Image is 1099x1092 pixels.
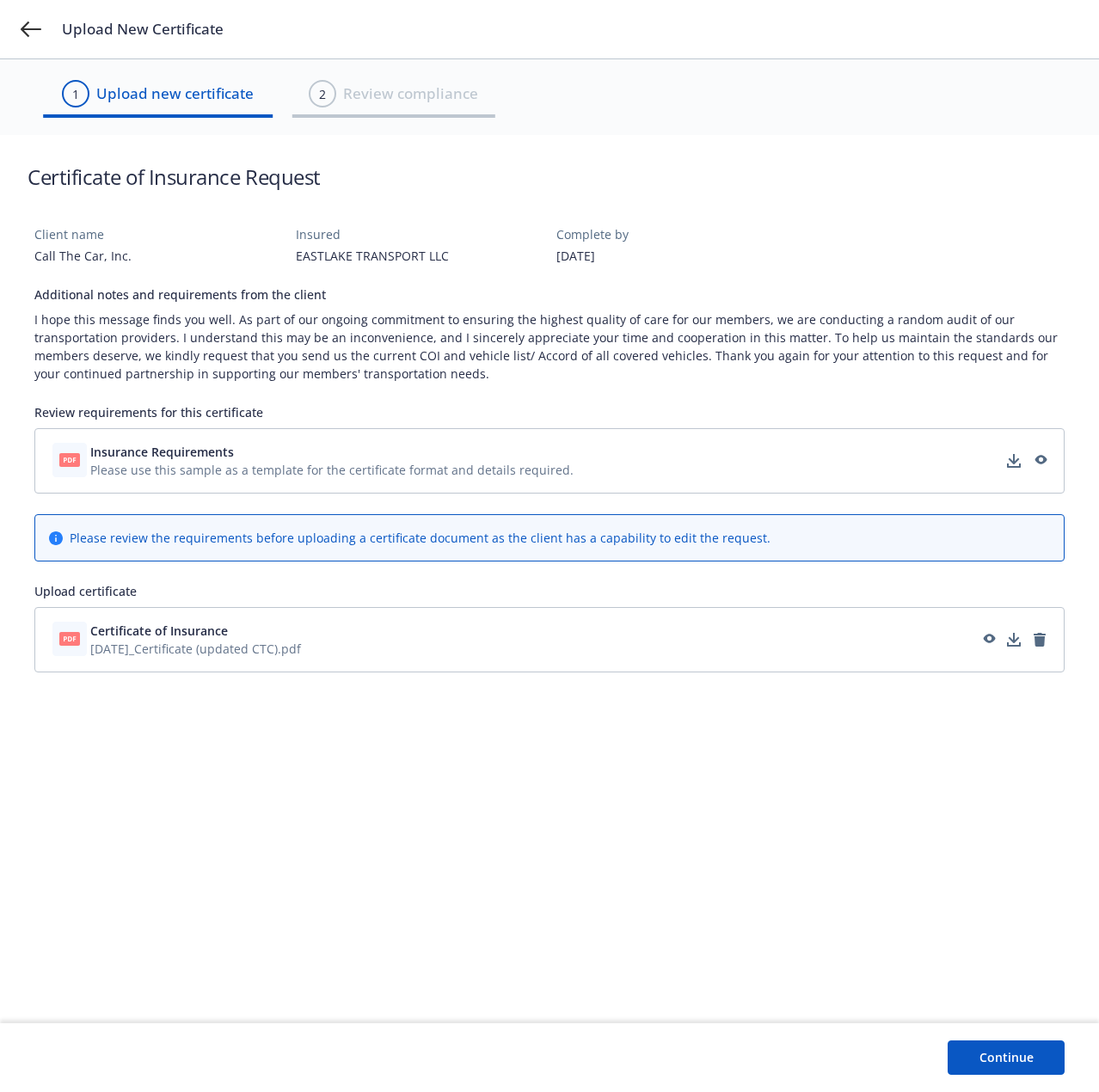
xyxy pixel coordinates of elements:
[1004,629,1024,650] a: download
[948,1040,1065,1075] button: Continue
[296,247,543,265] div: EASTLAKE TRANSPORT LLC
[90,443,234,461] span: Insurance Requirements
[90,622,228,640] span: Certificate of Insurance
[90,461,574,479] span: Please use this sample as a template for the certificate format and details required.
[1029,629,1050,650] a: remove
[90,640,301,658] span: [DATE]_Certificate (updated CTC).pdf
[556,225,804,243] div: Complete by
[72,85,79,103] div: 1
[34,428,1065,494] div: Insurance RequirementsPlease use this sample as a template for the certificate format and details...
[34,582,1065,600] div: Upload certificate
[90,443,574,461] button: Insurance Requirements
[1004,451,1024,471] a: download
[28,163,321,191] h1: Certificate of Insurance Request
[34,285,1065,304] div: Additional notes and requirements from the client
[1029,451,1050,471] a: preview
[978,629,998,650] a: preview
[34,225,282,243] div: Client name
[34,310,1065,383] div: I hope this message finds you well. As part of our ongoing commitment to ensuring the highest qua...
[62,19,224,40] span: Upload New Certificate
[319,85,326,103] div: 2
[556,247,804,265] div: [DATE]
[296,225,543,243] div: Insured
[34,403,1065,421] div: Review requirements for this certificate
[70,529,771,547] div: Please review the requirements before uploading a certificate document as the client has a capabi...
[96,83,254,105] span: Upload new certificate
[90,622,301,640] button: Certificate of Insurance
[34,247,282,265] div: Call The Car, Inc.
[343,83,478,105] span: Review compliance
